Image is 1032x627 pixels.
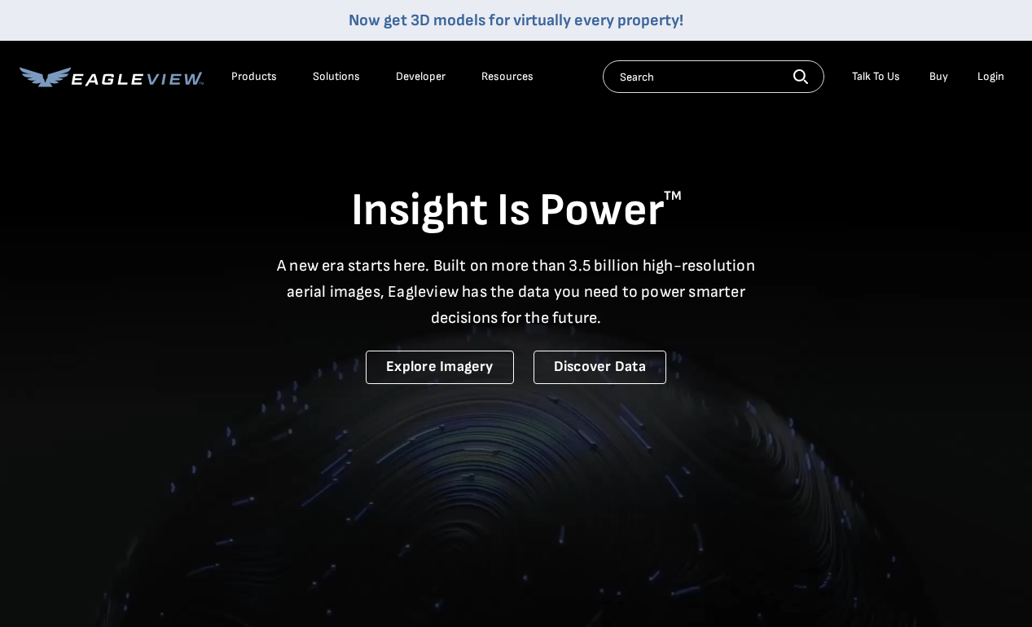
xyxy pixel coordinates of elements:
[313,69,360,84] div: Solutions
[664,188,682,204] sup: TM
[396,69,446,84] a: Developer
[231,69,277,84] div: Products
[481,69,534,84] div: Resources
[267,253,766,331] p: A new era starts here. Built on more than 3.5 billion high-resolution aerial images, Eagleview ha...
[20,183,1012,240] h1: Insight Is Power
[977,69,1004,84] div: Login
[929,69,948,84] a: Buy
[852,69,900,84] div: Talk To Us
[366,351,514,384] a: Explore Imagery
[534,351,666,384] a: Discover Data
[349,11,683,30] a: Now get 3D models for virtually every property!
[603,60,824,93] input: Search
